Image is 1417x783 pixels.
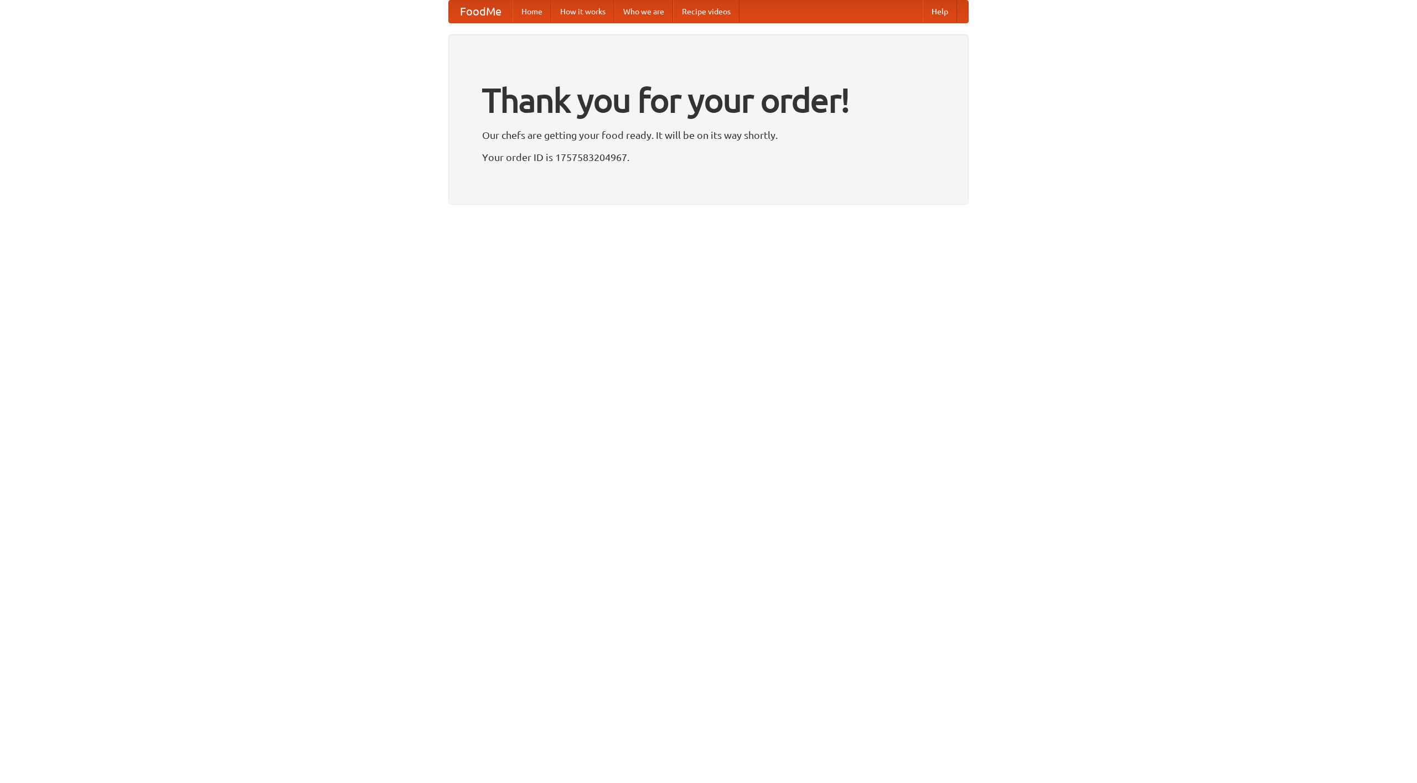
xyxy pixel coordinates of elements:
h1: Thank you for your order! [482,74,935,127]
p: Your order ID is 1757583204967. [482,149,935,165]
a: Home [513,1,551,23]
a: FoodMe [449,1,513,23]
a: Help [923,1,957,23]
a: Who we are [614,1,673,23]
p: Our chefs are getting your food ready. It will be on its way shortly. [482,127,935,143]
a: How it works [551,1,614,23]
a: Recipe videos [673,1,739,23]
